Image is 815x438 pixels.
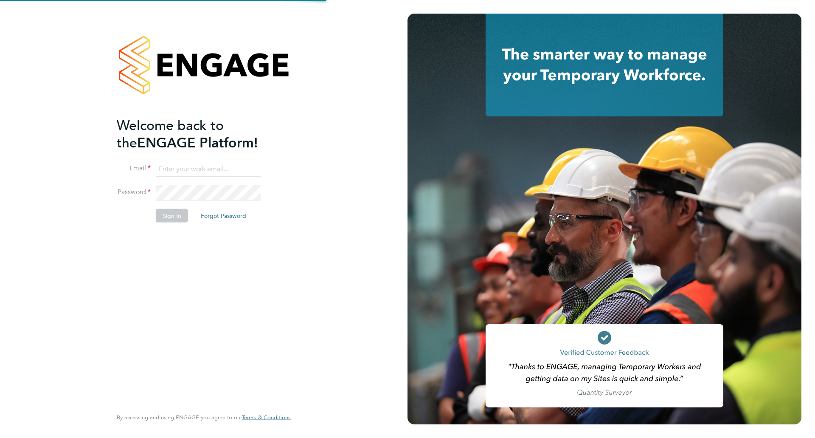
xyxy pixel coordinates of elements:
[156,209,188,223] button: Sign In
[117,164,151,173] label: Email
[194,209,253,223] button: Forgot Password
[117,188,151,197] label: Password
[117,116,282,151] h2: ENGAGE Platform!
[117,414,291,421] span: By accessing and using ENGAGE you agree to our
[242,414,291,421] span: Terms & Conditions
[156,161,261,177] input: Enter your work email...
[242,414,291,421] a: Terms & Conditions
[117,117,224,151] span: Welcome back to the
